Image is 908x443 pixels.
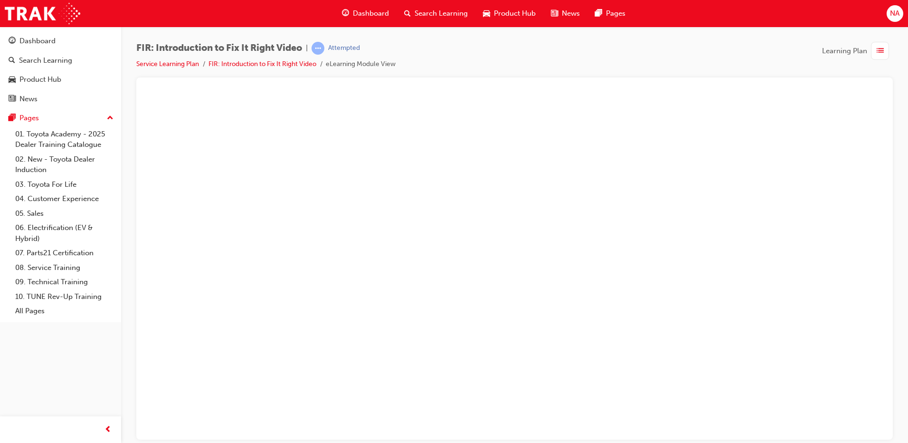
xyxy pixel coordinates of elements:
[4,90,117,108] a: News
[19,113,39,124] div: Pages
[11,127,117,152] a: 01. Toyota Academy - 2025 Dealer Training Catalogue
[208,60,316,68] a: FIR: Introduction to Fix It Right Video
[11,221,117,246] a: 06. Electrification (EV & Hybrid)
[9,76,16,84] span: car-icon
[11,260,117,275] a: 08. Service Training
[475,4,543,23] a: car-iconProduct Hub
[11,177,117,192] a: 03. Toyota For Life
[415,8,468,19] span: Search Learning
[19,55,72,66] div: Search Learning
[4,109,117,127] button: Pages
[9,95,16,104] span: news-icon
[397,4,475,23] a: search-iconSearch Learning
[136,60,199,68] a: Service Learning Plan
[551,8,558,19] span: news-icon
[4,71,117,88] a: Product Hub
[326,59,396,70] li: eLearning Module View
[890,8,899,19] span: NA
[494,8,536,19] span: Product Hub
[328,44,360,53] div: Attempted
[312,42,324,55] span: learningRecordVerb_ATTEMPT-icon
[11,192,117,206] a: 04. Customer Experience
[822,46,867,57] span: Learning Plan
[9,57,15,65] span: search-icon
[19,74,61,85] div: Product Hub
[11,304,117,318] a: All Pages
[822,42,893,60] button: Learning Plan
[107,112,113,125] span: up-icon
[342,8,349,19] span: guage-icon
[11,275,117,289] a: 09. Technical Training
[404,8,411,19] span: search-icon
[4,52,117,69] a: Search Learning
[306,43,308,54] span: |
[4,32,117,50] a: Dashboard
[9,37,16,46] span: guage-icon
[595,8,602,19] span: pages-icon
[334,4,397,23] a: guage-iconDashboard
[11,289,117,304] a: 10. TUNE Rev-Up Training
[887,5,903,22] button: NA
[562,8,580,19] span: News
[4,30,117,109] button: DashboardSearch LearningProduct HubNews
[483,8,490,19] span: car-icon
[5,3,80,24] img: Trak
[19,36,56,47] div: Dashboard
[11,246,117,260] a: 07. Parts21 Certification
[19,94,38,105] div: News
[353,8,389,19] span: Dashboard
[11,152,117,177] a: 02. New - Toyota Dealer Induction
[136,43,302,54] span: FIR: Introduction to Fix It Right Video
[9,114,16,123] span: pages-icon
[11,206,117,221] a: 05. Sales
[877,45,884,57] span: list-icon
[104,424,112,436] span: prev-icon
[587,4,633,23] a: pages-iconPages
[606,8,625,19] span: Pages
[543,4,587,23] a: news-iconNews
